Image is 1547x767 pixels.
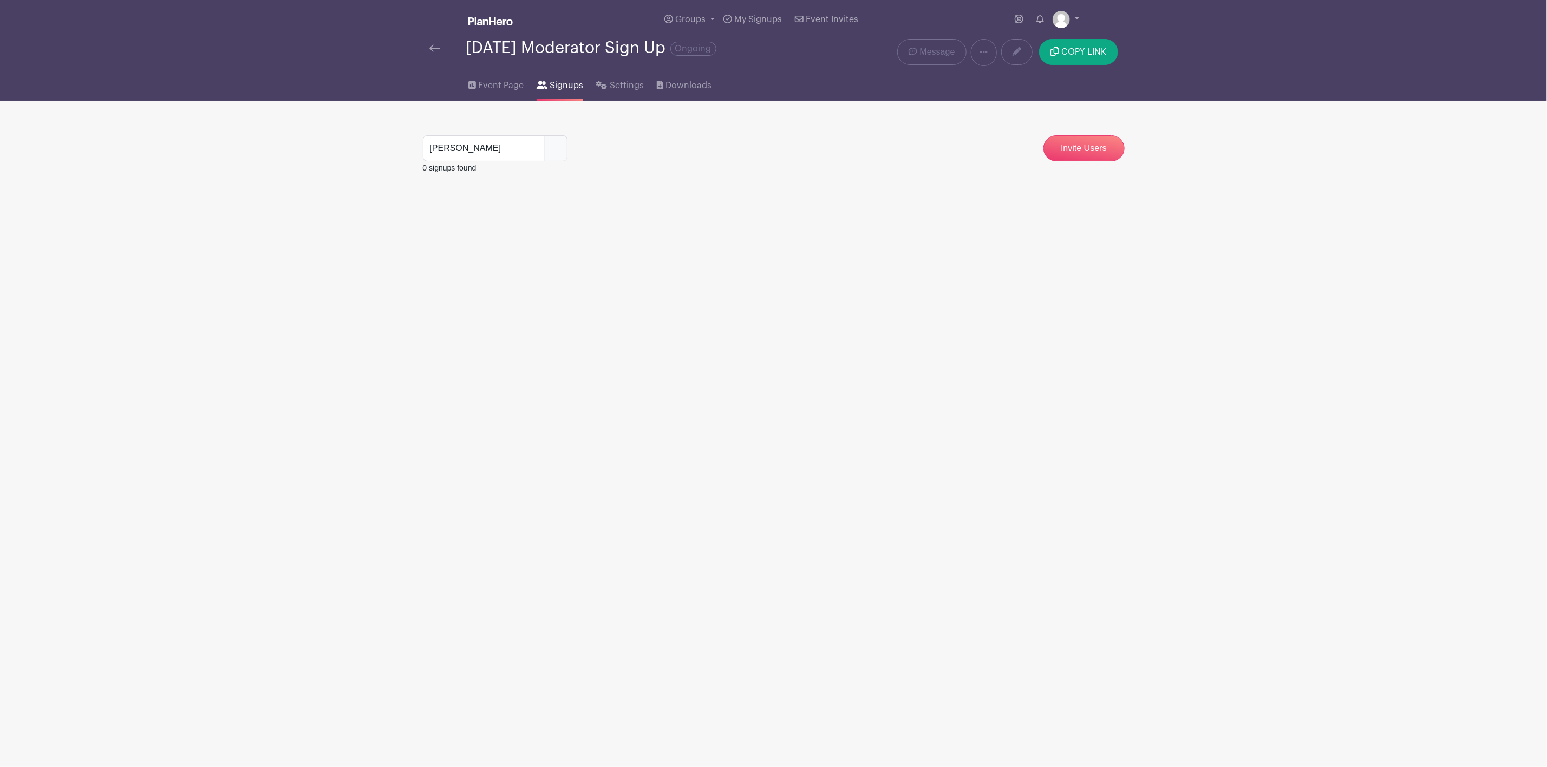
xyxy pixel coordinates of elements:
span: Event Invites [806,15,859,24]
span: My Signups [734,15,782,24]
span: Ongoing [670,42,716,56]
span: Message [920,45,955,58]
img: back-arrow-29a5d9b10d5bd6ae65dc969a981735edf675c4d7a1fe02e03b50dbd4ba3cdb55.svg [429,44,440,52]
span: Event Page [478,79,524,92]
span: Downloads [665,79,712,92]
a: Event Page [468,66,524,101]
span: Signups [550,79,583,92]
span: Groups [675,15,706,24]
input: Search Signups [423,135,545,161]
a: Downloads [657,66,712,101]
button: COPY LINK [1039,39,1118,65]
a: Settings [596,66,643,101]
div: [DATE] Moderator Sign Up [466,39,716,57]
img: default-ce2991bfa6775e67f084385cd625a349d9dcbb7a52a09fb2fda1e96e2d18dcdb.png [1053,11,1070,28]
a: Signups [537,66,583,101]
a: Invite Users [1043,135,1125,161]
img: logo_white-6c42ec7e38ccf1d336a20a19083b03d10ae64f83f12c07503d8b9e83406b4c7d.svg [468,17,513,25]
span: Settings [610,79,644,92]
span: COPY LINK [1062,48,1107,56]
small: 0 signups found [423,163,476,172]
a: Message [897,39,966,65]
